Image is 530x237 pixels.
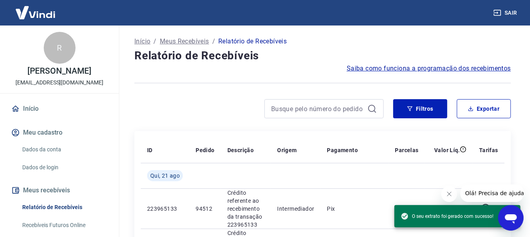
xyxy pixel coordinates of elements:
iframe: Fechar mensagem [441,186,457,202]
span: O seu extrato foi gerado com sucesso! [401,212,493,220]
p: Crédito referente ao recebimento da transação 223965133 [227,189,265,229]
p: 1/1 [395,205,419,213]
a: Início [134,37,150,46]
h4: Relatório de Recebíveis [134,48,511,64]
p: Tarifas [479,146,498,154]
a: Meus Recebíveis [160,37,209,46]
p: Descrição [227,146,254,154]
button: Meu cadastro [10,124,109,141]
p: Intermediador [277,205,314,213]
p: ID [147,146,153,154]
p: Relatório de Recebíveis [218,37,287,46]
button: Filtros [393,99,447,118]
p: Pix [327,205,382,213]
p: 94512 [196,205,214,213]
p: Pagamento [327,146,358,154]
a: Dados de login [19,159,109,176]
button: Exportar [457,99,511,118]
img: Vindi [10,0,61,25]
button: Meus recebíveis [10,182,109,199]
iframe: Mensagem da empresa [460,184,524,202]
p: Parcelas [395,146,419,154]
a: Início [10,100,109,118]
a: Saiba como funciona a programação dos recebimentos [347,64,511,73]
p: [PERSON_NAME] [27,67,91,75]
p: R$ 12,30 [441,204,466,213]
a: Dados da conta [19,141,109,158]
a: Recebíveis Futuros Online [19,217,109,233]
p: [EMAIL_ADDRESS][DOMAIN_NAME] [16,78,103,87]
span: Qui, 21 ago [150,172,180,180]
a: Relatório de Recebíveis [19,199,109,215]
iframe: Botão para abrir a janela de mensagens [498,205,524,231]
p: Origem [277,146,297,154]
span: Olá! Precisa de ajuda? [5,6,67,12]
button: Sair [492,6,520,20]
p: Valor Líq. [434,146,460,154]
input: Busque pelo número do pedido [271,103,364,115]
p: / [212,37,215,46]
div: R [44,32,76,64]
p: 223965133 [147,205,183,213]
p: Pedido [196,146,214,154]
p: / [153,37,156,46]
